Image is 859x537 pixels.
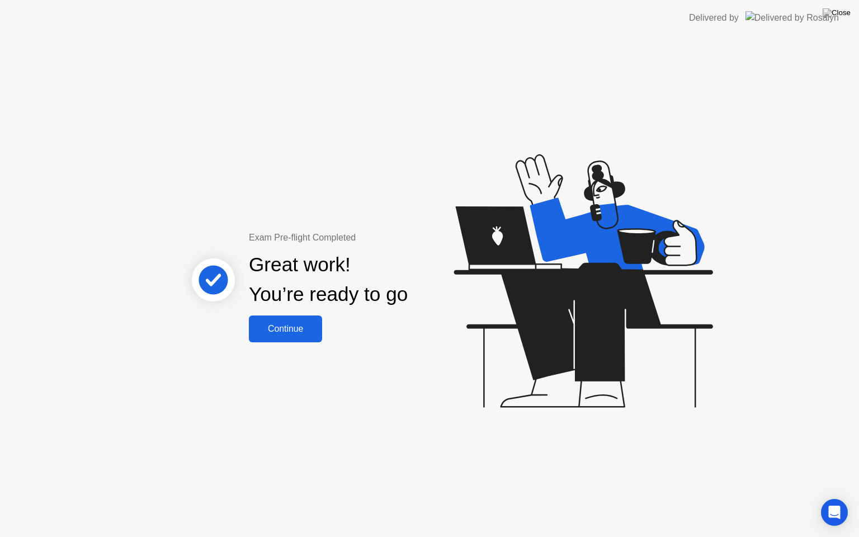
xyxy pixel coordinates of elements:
[689,11,739,25] div: Delivered by
[823,8,851,17] img: Close
[249,315,322,342] button: Continue
[821,499,848,526] div: Open Intercom Messenger
[249,231,480,244] div: Exam Pre-flight Completed
[249,250,408,309] div: Great work! You’re ready to go
[745,11,839,24] img: Delivered by Rosalyn
[252,324,319,334] div: Continue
